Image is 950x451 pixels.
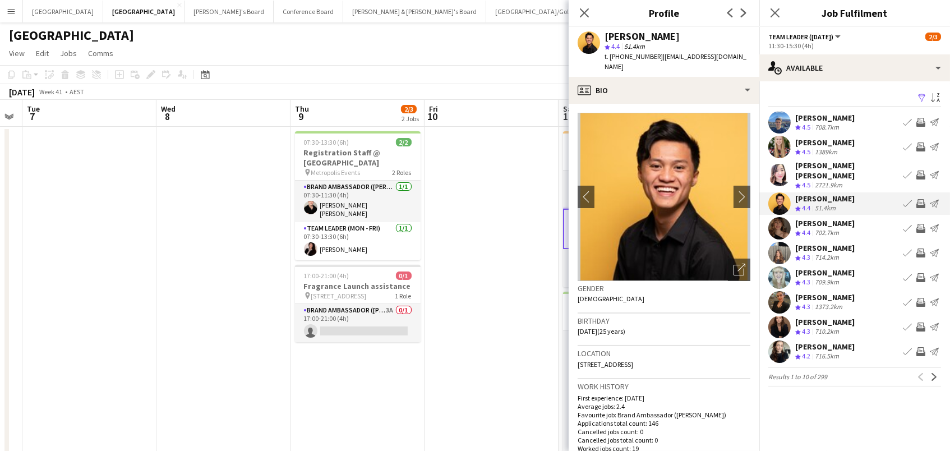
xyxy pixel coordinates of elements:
div: [PERSON_NAME] [795,317,855,327]
app-job-card: 17:00-21:00 (4h)0/1Fragrance Launch assistance [STREET_ADDRESS]1 RoleBrand Ambassador ([PERSON_NA... [295,265,421,342]
h3: Registration Staff @ [GEOGRAPHIC_DATA] [295,148,421,168]
h3: Profile [569,6,759,20]
span: [STREET_ADDRESS] [311,292,367,300]
span: 4.5 [802,148,810,156]
h3: Kit Kat Activation [563,148,689,158]
a: Jobs [56,46,81,61]
span: 51.4km [622,42,647,50]
div: Open photos pop-in [728,259,750,281]
span: 2 Roles [393,168,412,177]
span: View [9,48,25,58]
span: 17:00-21:00 (4h) [304,271,349,280]
app-job-card: 08:45-18:15 (9h30m)2/3Kit Kat Activation Spillway [GEOGRAPHIC_DATA] - [GEOGRAPHIC_DATA]3 RolesTea... [563,131,689,287]
app-card-role: Brand Ambassador ([PERSON_NAME])1/107:30-11:30 (4h)[PERSON_NAME] [PERSON_NAME] [295,181,421,222]
span: 4.4 [802,204,810,212]
div: [PERSON_NAME] [795,243,855,253]
span: 4.5 [802,123,810,131]
div: 709.9km [813,278,841,287]
span: Wed [161,104,176,114]
h3: Fragrance Launch assistance [295,281,421,291]
h3: Job Fulfilment [759,6,950,20]
app-card-role: Brand Ambassador ([PERSON_NAME])3A0/117:00-21:00 (4h) [295,304,421,342]
span: 2/3 [925,33,941,41]
span: Fri [429,104,438,114]
span: 1 Role [395,292,412,300]
div: 2 Jobs [402,114,419,123]
div: 702.7km [813,228,841,238]
div: [DATE] [9,86,35,98]
p: Cancelled jobs count: 0 [578,427,750,436]
span: Comms [88,48,113,58]
div: 1389km [813,148,840,157]
div: 2721.9km [813,181,845,190]
span: Week 41 [37,88,65,96]
span: 11 [561,110,575,123]
span: 2/3 [401,105,417,113]
div: [PERSON_NAME] [795,342,855,352]
span: [DATE] (25 years) [578,327,625,335]
div: 1373.2km [813,302,845,312]
button: [GEOGRAPHIC_DATA] [103,1,185,22]
span: Edit [36,48,49,58]
h3: Gender [578,283,750,293]
div: [PERSON_NAME] [795,194,855,204]
span: 4.4 [802,228,810,237]
h3: Work history [578,381,750,392]
span: Jobs [60,48,77,58]
button: [GEOGRAPHIC_DATA]/Gold Coast Winter [486,1,619,22]
button: [GEOGRAPHIC_DATA] [23,1,103,22]
span: Thu [295,104,309,114]
h3: Location [578,348,750,358]
div: [PERSON_NAME] [795,292,855,302]
div: 716.5km [813,352,841,361]
span: 8 [159,110,176,123]
span: 4.3 [802,327,810,335]
span: | [EMAIL_ADDRESS][DOMAIN_NAME] [605,52,746,71]
span: Results 1 to 10 of 299 [768,372,827,381]
span: 4.5 [802,181,810,189]
app-card-role: Team Leader ([DATE])0/111:30-15:30 (4h) [563,209,689,249]
app-card-role: Team Leader ([DATE])1/108:45-12:45 (4h)[PERSON_NAME] [563,171,689,209]
a: Edit [31,46,53,61]
div: 714.2km [813,253,841,263]
button: Conference Board [274,1,343,22]
h3: Toyota [DATE] [563,308,689,318]
a: View [4,46,29,61]
span: Tue [27,104,40,114]
span: Sat [563,104,575,114]
button: [PERSON_NAME] & [PERSON_NAME]'s Board [343,1,486,22]
span: 9 [293,110,309,123]
div: [PERSON_NAME] [605,31,680,42]
span: [STREET_ADDRESS] [578,360,633,369]
h1: [GEOGRAPHIC_DATA] [9,27,134,44]
span: 4.3 [802,253,810,261]
span: 4.2 [802,352,810,360]
div: [PERSON_NAME] [795,137,855,148]
div: 708.7km [813,123,841,132]
img: Crew avatar or photo [578,113,750,281]
p: First experience: [DATE] [578,394,750,402]
p: Cancelled jobs total count: 0 [578,436,750,444]
app-card-role: Team Leader (Mon - Fri)1/107:30-13:30 (6h)[PERSON_NAME] [295,222,421,260]
span: 4.4 [611,42,620,50]
span: 2/2 [396,138,412,146]
div: 11:30-15:30 (4h) [768,42,941,50]
span: 4.3 [802,278,810,286]
p: Favourite job: Brand Ambassador ([PERSON_NAME]) [578,411,750,419]
div: [PERSON_NAME] [795,268,855,278]
span: Team Leader (Saturday) [768,33,833,41]
span: 10 [427,110,438,123]
div: AEST [70,88,84,96]
p: Average jobs: 2.4 [578,402,750,411]
button: Team Leader ([DATE]) [768,33,842,41]
div: Available [759,54,950,81]
div: [PERSON_NAME] [PERSON_NAME] [795,160,898,181]
button: [PERSON_NAME]'s Board [185,1,274,22]
app-job-card: 07:30-13:30 (6h)2/2Registration Staff @ [GEOGRAPHIC_DATA] Metropolis Events2 RolesBrand Ambassado... [295,131,421,260]
span: 0/1 [396,271,412,280]
span: 4.3 [802,302,810,311]
div: 51.4km [813,204,838,213]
